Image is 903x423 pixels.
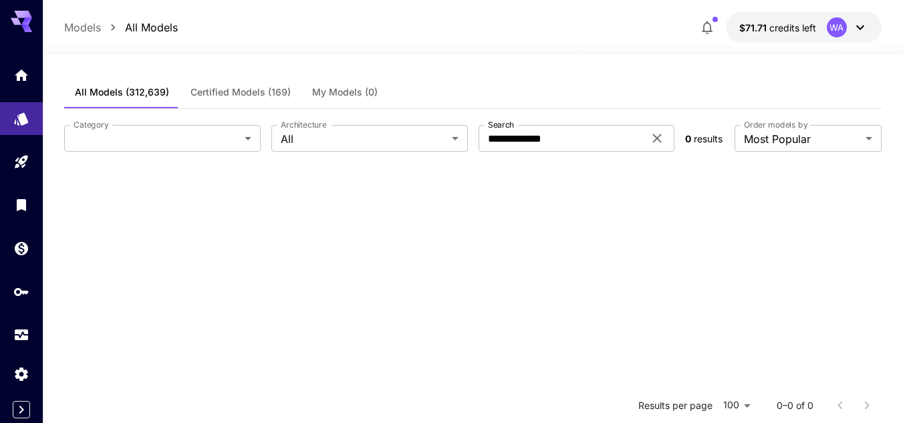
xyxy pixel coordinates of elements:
[281,131,446,147] span: All
[744,119,807,130] label: Order models by
[718,396,755,415] div: 100
[13,401,30,418] button: Expand sidebar
[13,196,29,213] div: Library
[694,133,723,144] span: results
[125,19,178,35] a: All Models
[64,19,101,35] a: Models
[488,119,514,130] label: Search
[827,17,847,37] div: WA
[13,327,29,343] div: Usage
[312,86,378,98] span: My Models (0)
[281,119,326,130] label: Architecture
[739,21,816,35] div: $71.70907
[739,22,769,33] span: $71.71
[685,133,691,144] span: 0
[13,283,29,300] div: API Keys
[777,399,813,412] p: 0–0 of 0
[13,240,29,257] div: Wallet
[744,131,860,147] span: Most Popular
[75,86,169,98] span: All Models (312,639)
[190,86,291,98] span: Certified Models (169)
[769,22,816,33] span: credits left
[13,154,29,170] div: Playground
[64,19,178,35] nav: breadcrumb
[13,67,29,84] div: Home
[13,110,29,127] div: Models
[13,366,29,382] div: Settings
[638,399,713,412] p: Results per page
[74,119,109,130] label: Category
[726,12,882,43] button: $71.70907WA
